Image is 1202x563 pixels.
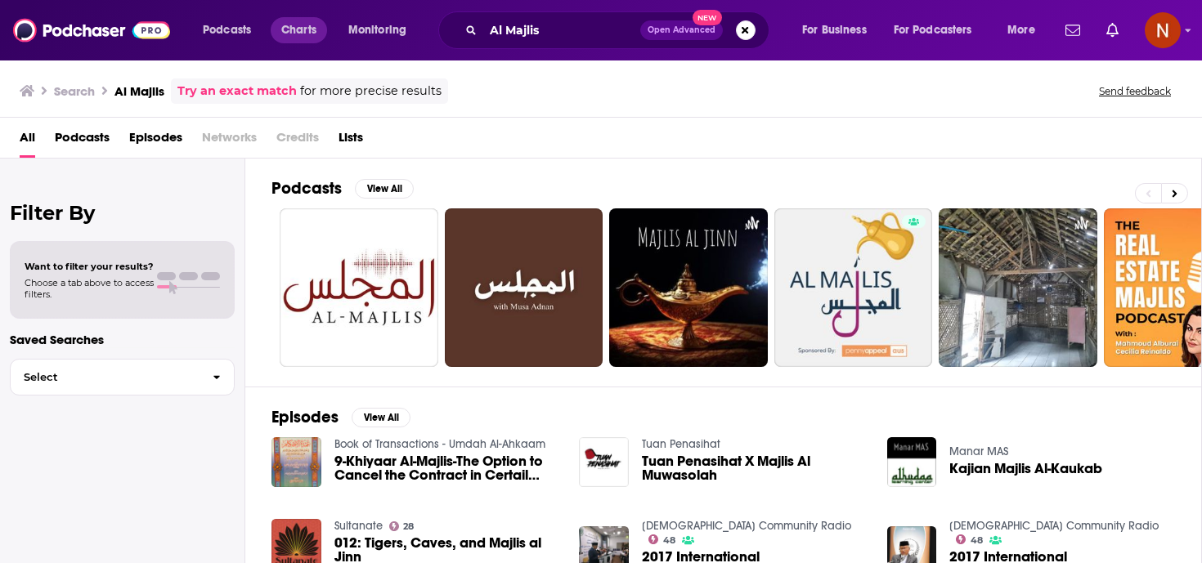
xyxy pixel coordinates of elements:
[648,26,715,34] span: Open Advanced
[271,178,414,199] a: PodcastsView All
[949,445,1008,458] a: Manar MAS
[10,201,235,225] h2: Filter By
[642,437,720,451] a: Tuan Penasihat
[339,124,363,158] a: Lists
[348,19,406,42] span: Monitoring
[883,17,996,43] button: open menu
[202,124,257,158] span: Networks
[642,519,851,533] a: Muslim Community Radio
[271,407,410,427] a: EpisodesView All
[11,372,200,382] span: Select
[1094,84,1176,98] button: Send feedback
[271,437,321,487] img: 9-Khiyaar Al-Majlis-The Option to Cancel the Contract in Certail Curcumstances
[55,124,110,158] a: Podcasts
[1007,19,1035,42] span: More
[191,17,272,43] button: open menu
[25,261,154,272] span: Want to filter your results?
[300,82,442,101] span: for more precise results
[648,534,675,544] a: 48
[203,19,251,42] span: Podcasts
[20,124,35,158] a: All
[956,534,983,544] a: 48
[177,82,297,101] a: Try an exact match
[10,359,235,395] button: Select
[337,17,428,43] button: open menu
[802,19,867,42] span: For Business
[887,437,937,487] img: Kajian Majlis Al-Kaukab
[579,437,629,487] img: Tuan Penasihat X Majlis Al Muwasolah
[894,19,972,42] span: For Podcasters
[640,20,723,40] button: Open AdvancedNew
[276,124,319,158] span: Credits
[663,537,675,544] span: 48
[454,11,785,49] div: Search podcasts, credits, & more...
[1145,12,1181,48] span: Logged in as AdelNBM
[1145,12,1181,48] button: Show profile menu
[389,521,415,531] a: 28
[1100,16,1125,44] a: Show notifications dropdown
[54,83,95,99] h3: Search
[13,15,170,46] img: Podchaser - Follow, Share and Rate Podcasts
[1059,16,1087,44] a: Show notifications dropdown
[129,124,182,158] a: Episodes
[25,277,154,300] span: Choose a tab above to access filters.
[334,437,545,451] a: Book of Transactions - Umdah Al-Ahkaam
[114,83,164,99] h3: Al Majlis
[334,519,383,533] a: Sultanate
[352,408,410,427] button: View All
[403,523,414,530] span: 28
[971,537,983,544] span: 48
[949,462,1102,476] a: Kajian Majlis Al-Kaukab
[693,10,722,25] span: New
[271,178,342,199] h2: Podcasts
[642,454,868,482] a: Tuan Penasihat X Majlis Al Muwasolah
[1145,12,1181,48] img: User Profile
[10,332,235,347] p: Saved Searches
[271,407,339,427] h2: Episodes
[281,19,316,42] span: Charts
[949,519,1159,533] a: Muslim Community Radio
[483,17,640,43] input: Search podcasts, credits, & more...
[791,17,887,43] button: open menu
[996,17,1056,43] button: open menu
[334,454,560,482] a: 9-Khiyaar Al-Majlis-The Option to Cancel the Contract in Certail Curcumstances
[355,179,414,199] button: View All
[271,17,326,43] a: Charts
